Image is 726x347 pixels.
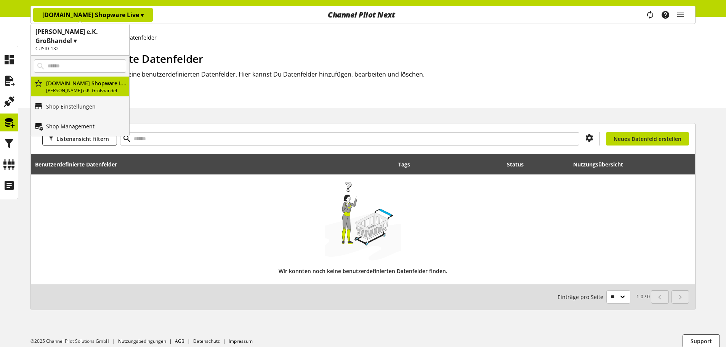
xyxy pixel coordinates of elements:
[507,160,531,168] div: Status
[175,338,184,344] a: AGB
[42,10,144,19] p: [DOMAIN_NAME] Shopware Live
[141,11,144,19] span: ▾
[35,45,125,52] h2: CUSID-132
[31,116,129,136] a: Shop Management
[118,338,166,344] a: Nutzungsbedingungen
[193,338,220,344] a: Datenschutz
[35,160,125,168] div: Benutzerdefinierte Datenfelder
[573,160,631,168] div: Nutzungsübersicht
[558,293,606,301] span: Einträge pro Seite
[691,337,712,345] span: Support
[614,135,681,143] span: Neues Datenfeld erstellen
[35,261,691,281] div: Wir konnten noch keine benutzerdefinierten Datenfelder finden.
[229,338,253,344] a: Impressum
[35,27,125,45] h1: [PERSON_NAME] e.K. Großhandel ▾
[30,6,696,24] nav: main navigation
[398,160,410,168] div: Tags
[46,102,96,110] p: Shop Einstellungen
[42,70,696,79] h2: Dies ist eine Übersicht über Deine benutzerdefinierten Datenfelder. Hier kannst Du Datenfelder hi...
[56,135,109,143] span: Listenansicht filtern
[42,132,117,146] button: Listenansicht filtern
[46,87,126,94] p: [PERSON_NAME] e.K. Großhandel
[31,96,129,116] a: Shop Einstellungen
[46,122,95,130] p: Shop Management
[30,338,118,345] li: ©2025 Channel Pilot Solutions GmbH
[558,290,650,304] small: 1-0 / 0
[606,132,689,146] a: Neues Datenfeld erstellen
[46,79,126,87] p: Flaschenbauer.de Shopware Live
